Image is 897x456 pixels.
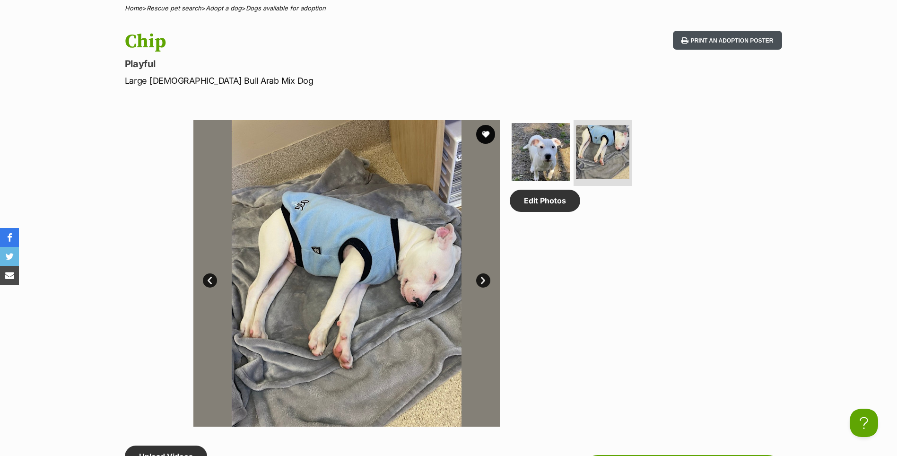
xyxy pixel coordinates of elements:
img: Photo of Chip [576,125,629,179]
a: Edit Photos [510,190,580,211]
a: Rescue pet search [147,4,201,12]
img: consumer-privacy-logo.png [133,1,141,9]
a: Privacy Notification [132,1,142,9]
img: Photo of Chip [193,120,500,427]
div: > > > [101,5,796,12]
button: Print an adoption poster [673,31,782,50]
img: Photo of Chip [512,123,570,181]
p: Large [DEMOGRAPHIC_DATA] Bull Arab Mix Dog [125,74,525,87]
a: Home [125,4,142,12]
p: Playful [125,57,525,70]
a: Next [476,273,490,288]
img: consumer-privacy-logo.png [1,1,9,9]
button: favourite [476,125,495,144]
a: Adopt a dog [206,4,242,12]
iframe: Help Scout Beacon - Open [850,409,878,437]
img: iconc.png [132,0,141,8]
h1: Chip [125,31,525,53]
a: Dogs available for adoption [246,4,326,12]
a: Prev [203,273,217,288]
